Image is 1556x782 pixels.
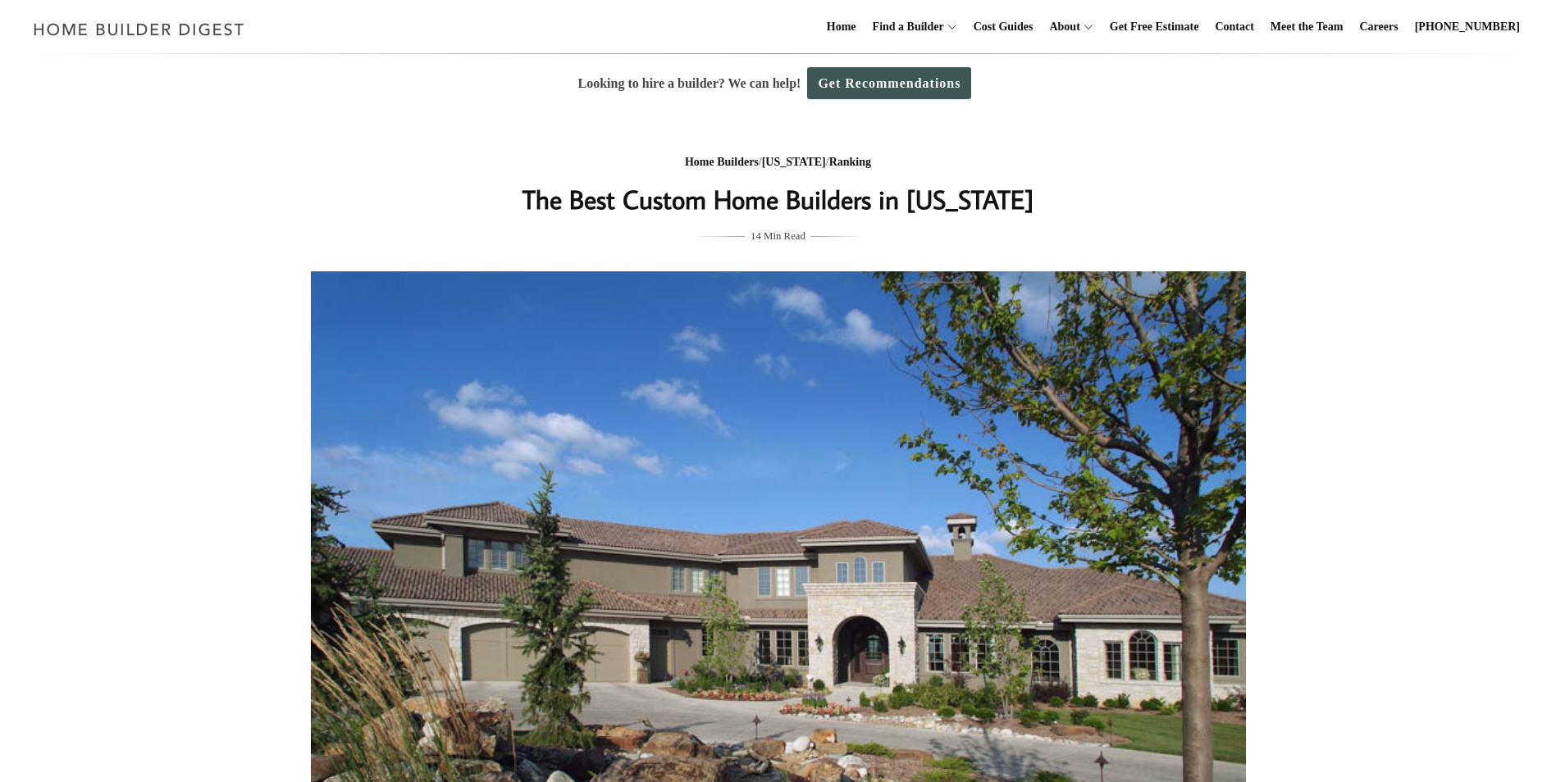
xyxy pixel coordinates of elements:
a: [PHONE_NUMBER] [1408,1,1526,53]
a: Cost Guides [967,1,1040,53]
a: About [1043,1,1079,53]
a: [US_STATE] [762,156,826,168]
a: Meet the Team [1264,1,1350,53]
span: 14 Min Read [751,227,805,245]
a: Ranking [829,156,871,168]
a: Contact [1208,1,1260,53]
a: Careers [1353,1,1405,53]
a: Get Recommendations [807,67,971,99]
a: Home [820,1,863,53]
a: Home Builders [685,156,759,168]
a: Get Free Estimate [1103,1,1206,53]
img: Home Builder Digest [26,13,252,45]
a: Find a Builder [866,1,944,53]
h1: The Best Custom Home Builders in [US_STATE] [451,180,1106,219]
div: / / [451,152,1106,173]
